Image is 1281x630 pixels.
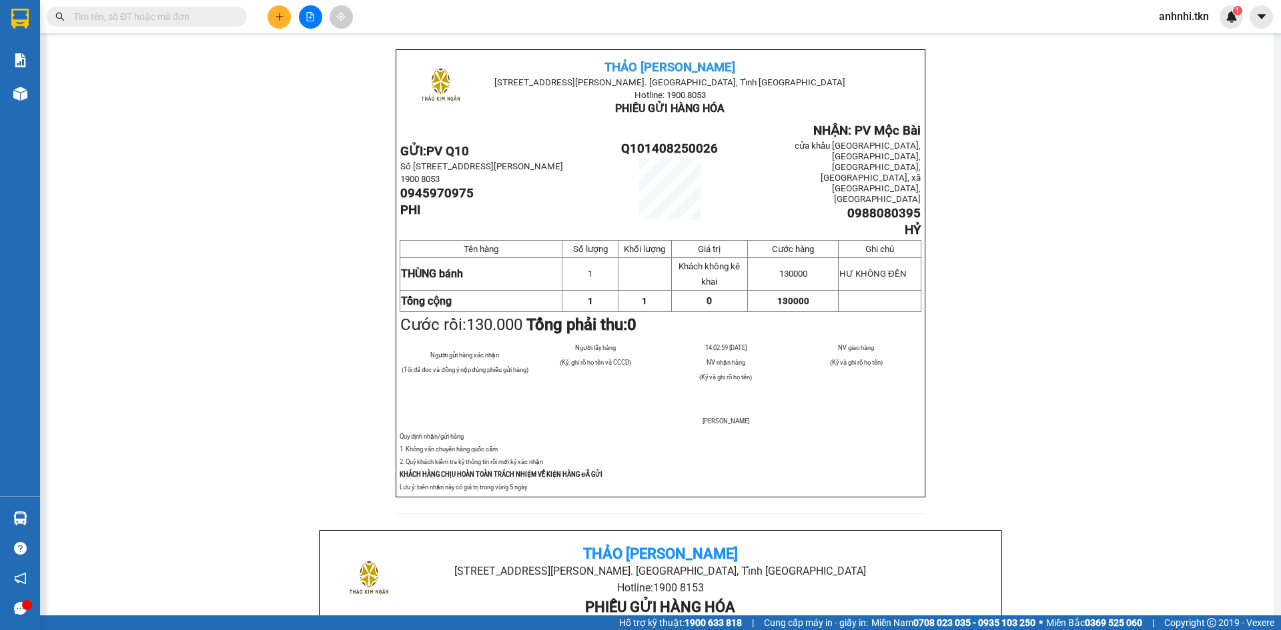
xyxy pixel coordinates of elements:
[426,144,469,159] span: PV Q10
[627,315,636,334] span: 0
[705,344,747,351] span: 14:02:59 [DATE]
[400,483,527,491] span: Lưu ý: biên nhận này có giá trị trong vòng 5 ngày
[400,203,420,217] span: PHI
[14,572,27,585] span: notification
[1085,617,1142,628] strong: 0369 525 060
[526,315,636,334] strong: Tổng phải thu:
[634,90,706,100] span: Hotline: 1900 8053
[1235,6,1240,15] span: 1
[1152,615,1154,630] span: |
[1046,615,1142,630] span: Miền Bắc
[400,471,602,478] strong: KHÁCH HÀNG CHỊU HOÀN TOÀN TRÁCH NHIỆM VỀ KIỆN HÀNG ĐÃ GỬI
[905,223,921,237] span: HỶ
[575,344,616,351] span: Người lấy hàng
[13,87,27,101] img: warehouse-icon
[707,295,712,306] span: 0
[624,244,665,254] span: Khối lượng
[444,563,877,579] li: [STREET_ADDRESS][PERSON_NAME]. [GEOGRAPHIC_DATA], Tỉnh [GEOGRAPHIC_DATA]
[871,615,1035,630] span: Miền Nam
[604,60,735,75] span: THẢO [PERSON_NAME]
[14,602,27,615] span: message
[615,102,725,115] span: PHIẾU GỬI HÀNG HÓA
[401,295,452,307] strong: Tổng cộng
[752,615,754,630] span: |
[400,315,636,334] span: Cước rồi:
[838,344,874,351] span: NV giao hàng
[573,244,608,254] span: Số lượng
[1226,11,1238,23] img: icon-new-feature
[336,547,402,613] img: logo.jpg
[583,545,738,562] b: Thảo [PERSON_NAME]
[777,296,809,306] span: 130000
[779,269,807,279] span: 130000
[1256,11,1268,23] span: caret-down
[813,123,921,138] span: NHẬN: PV Mộc Bài
[401,267,463,280] span: THÙNG bánh
[1039,620,1043,625] span: ⚪️
[268,5,291,29] button: plus
[795,141,921,204] span: cửa khẩu [GEOGRAPHIC_DATA], [GEOGRAPHIC_DATA], [GEOGRAPHIC_DATA], [GEOGRAPHIC_DATA], xã [GEOGRAPH...
[13,53,27,67] img: solution-icon
[400,161,563,171] span: Số [STREET_ADDRESS][PERSON_NAME]
[464,244,498,254] span: Tên hàng
[830,359,883,366] span: (Ký và ghi rõ họ tên)
[585,599,735,615] b: PHIẾU GỬI HÀNG HÓA
[408,54,474,120] img: logo
[494,77,845,87] span: [STREET_ADDRESS][PERSON_NAME]. [GEOGRAPHIC_DATA], Tỉnh [GEOGRAPHIC_DATA]
[703,417,749,425] span: [PERSON_NAME]
[466,315,522,334] span: 130.000
[1250,5,1273,29] button: caret-down
[707,359,745,366] span: NV nhận hàng
[772,244,814,254] span: Cước hàng
[14,542,27,555] span: question-circle
[764,615,868,630] span: Cung cấp máy in - giấy in:
[1207,618,1216,627] span: copyright
[679,261,740,287] span: Khách không kê khai
[400,174,440,184] span: 1900 8053
[588,296,593,306] span: 1
[685,617,742,628] strong: 1900 633 818
[444,579,877,596] li: Hotline: 1900 8153
[913,617,1035,628] strong: 0708 023 035 - 0935 103 250
[619,615,742,630] span: Hỗ trợ kỹ thuật:
[299,5,322,29] button: file-add
[402,366,528,373] span: (Tôi đã đọc và đồng ý nộp đúng phiếu gửi hàng)
[699,373,752,381] span: (Ký và ghi rõ họ tên)
[642,296,647,306] span: 1
[11,9,29,29] img: logo-vxr
[865,244,894,254] span: Ghi chú
[560,359,631,366] span: (Ký, ghi rõ họ tên và CCCD)
[1148,8,1220,25] span: anhnhi.tkn
[400,186,474,201] span: 0945970975
[330,5,353,29] button: aim
[588,269,592,279] span: 1
[400,445,498,453] span: 1. Không vân chuyển hàng quốc cấm
[73,9,231,24] input: Tìm tên, số ĐT hoặc mã đơn
[621,141,718,156] span: Q101408250026
[698,244,721,254] span: Giá trị
[400,433,464,440] span: Quy định nhận/gửi hàng
[847,206,921,221] span: 0988080395
[839,269,907,279] span: HƯ KHÔNG ĐỀN
[275,12,284,21] span: plus
[1233,6,1242,15] sup: 1
[13,511,27,525] img: warehouse-icon
[336,12,346,21] span: aim
[55,12,65,21] span: search
[306,12,315,21] span: file-add
[430,351,499,359] span: Người gửi hàng xác nhận
[400,144,469,159] strong: GỬI:
[400,458,543,465] span: 2. Quý khách kiểm tra kỹ thông tin rồi mới ký xác nhận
